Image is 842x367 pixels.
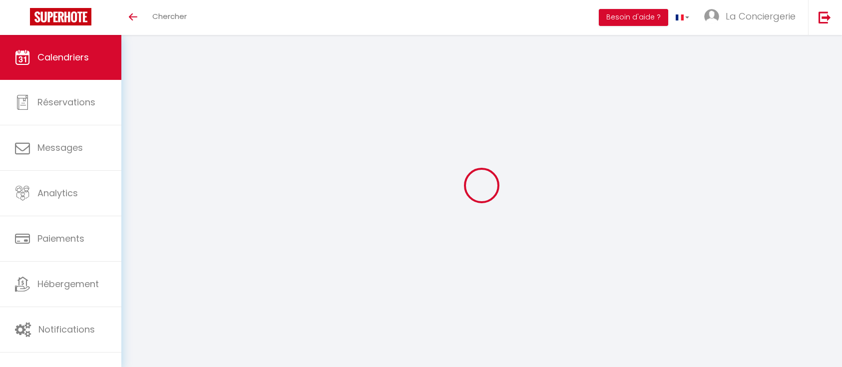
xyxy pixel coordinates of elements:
[37,96,95,108] span: Réservations
[726,10,796,22] span: La Conciergerie
[704,9,719,24] img: ...
[37,187,78,199] span: Analytics
[819,11,831,23] img: logout
[37,51,89,63] span: Calendriers
[38,323,95,336] span: Notifications
[37,278,99,290] span: Hébergement
[30,8,91,25] img: Super Booking
[37,141,83,154] span: Messages
[37,232,84,245] span: Paiements
[152,11,187,21] span: Chercher
[599,9,668,26] button: Besoin d'aide ?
